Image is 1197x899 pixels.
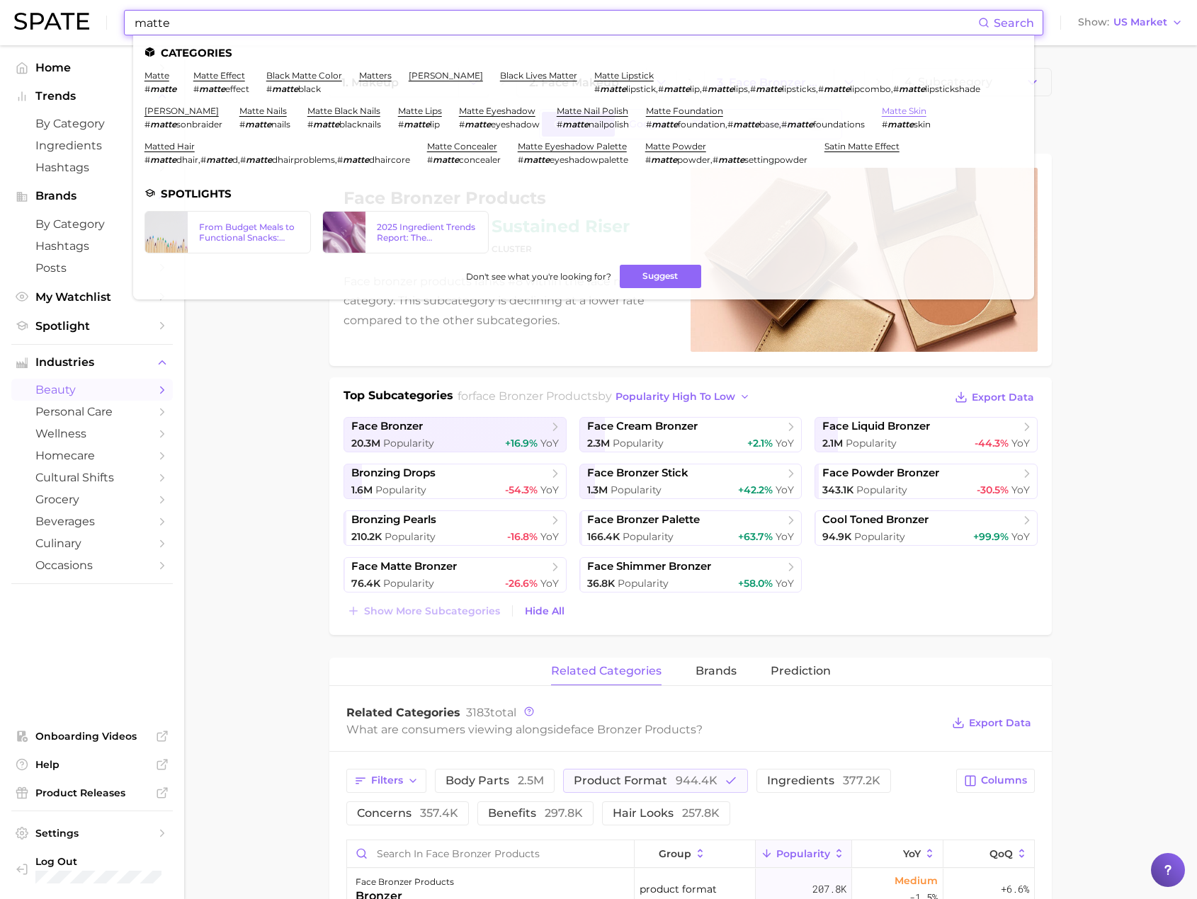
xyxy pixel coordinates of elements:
span: Show more subcategories [364,605,500,617]
span: foundation [678,119,725,130]
a: matte concealer [427,141,497,151]
span: Popularity [854,530,905,543]
span: face liquid bronzer [822,420,930,433]
span: 20.3m [351,437,380,450]
em: matte [343,154,369,165]
em: matte [523,154,550,165]
span: -54.3% [505,483,538,496]
em: matte [246,154,272,165]
span: face powder bronzer [822,466,939,480]
span: bronzing drops [351,466,436,480]
span: Popularity [776,848,830,859]
span: YoY [1011,530,1030,543]
span: 377.2k [843,774,880,787]
span: Hashtags [35,239,149,253]
em: matte [600,84,626,94]
a: cool toned bronzer94.9k Popularity+99.9% YoY [815,510,1038,546]
button: YoY [852,840,943,868]
em: matte [245,119,271,130]
span: YoY [540,437,559,450]
span: 1.3m [587,483,608,496]
em: matte [272,84,298,94]
input: Search in face bronzer products [347,840,634,867]
li: Categories [144,47,1023,59]
h1: Top Subcategories [344,387,453,408]
span: YoY [903,848,921,859]
button: ShowUS Market [1074,13,1186,32]
span: for by [458,389,754,403]
button: Industries [11,352,173,373]
em: matte [899,84,925,94]
span: brands [696,665,737,677]
span: # [266,84,272,94]
span: cultural shifts [35,471,149,484]
span: 210.2k [351,530,382,543]
span: powder [677,154,710,165]
span: concealer [459,154,501,165]
em: matte [824,84,850,94]
span: -44.3% [975,437,1009,450]
span: foundations [813,119,865,130]
em: matte [787,119,813,130]
span: YoY [540,577,559,590]
span: 357.4k [420,806,458,820]
span: eyeshadowpalette [550,154,628,165]
button: Brands [11,185,173,207]
span: Settings [35,827,149,840]
span: # [240,154,246,165]
div: What are consumers viewing alongside ? [346,720,941,739]
span: My Watchlist [35,290,149,304]
em: matte [651,154,677,165]
span: YoY [540,483,559,496]
a: Onboarding Videos [11,726,173,747]
a: face liquid bronzer2.1m Popularity-44.3% YoY [815,417,1038,452]
a: matte eyeshadow palette [518,141,627,151]
span: -16.8% [507,530,538,543]
a: matte eyeshadow [459,105,535,116]
button: group [635,840,755,868]
a: grocery [11,488,173,510]
span: black [298,84,321,94]
span: 2.1m [822,437,843,450]
span: +58.0% [738,577,773,590]
span: by Category [35,117,149,130]
a: Spotlight [11,315,173,337]
div: face bronzer products [356,874,454,891]
span: Filters [371,774,403,786]
span: Posts [35,261,149,275]
a: From Budget Meals to Functional Snacks: Food & Beverage Trends Shaping Consumer Behavior This Sch... [144,211,311,253]
span: Popularity [375,483,426,496]
span: nailpolish [589,119,629,130]
a: Ingredients [11,134,173,156]
span: # [882,119,887,130]
span: 36.8k [587,577,615,590]
span: # [727,119,733,130]
em: matte [887,119,914,130]
img: SPATE [14,13,89,30]
span: settingpowder [744,154,807,165]
span: personal care [35,405,149,418]
div: , [645,154,807,165]
a: bronzing pearls210.2k Popularity-16.8% YoY [344,510,567,546]
em: matte [664,84,690,94]
span: # [594,84,600,94]
span: by Category [35,217,149,231]
button: QoQ [943,840,1034,868]
em: matte [733,119,759,130]
a: black lives matter [500,70,577,81]
a: beverages [11,510,173,532]
span: grocery [35,493,149,506]
a: [PERSON_NAME] [409,70,483,81]
span: # [702,84,708,94]
span: group [659,848,691,859]
em: matte [206,154,232,165]
a: satin matte effect [824,141,900,151]
a: Hashtags [11,156,173,178]
a: by Category [11,113,173,134]
em: matte [404,119,430,130]
span: face bronzer stick [587,466,688,480]
span: Industries [35,356,149,369]
span: # [398,119,404,130]
button: Popularity [756,840,852,868]
span: blacknails [339,119,381,130]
